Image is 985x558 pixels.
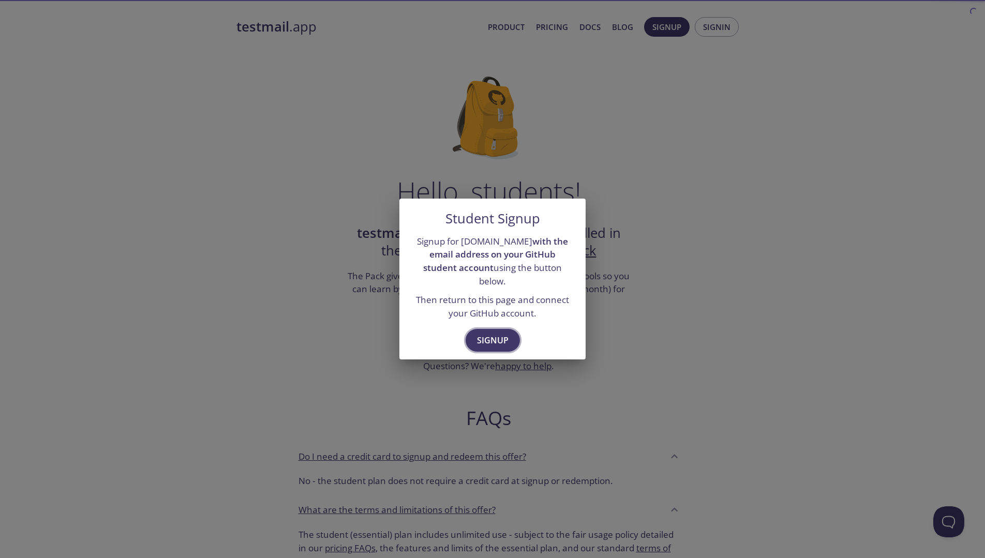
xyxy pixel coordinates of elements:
[466,329,520,352] button: Signup
[445,211,540,227] h5: Student Signup
[477,333,509,348] span: Signup
[412,293,573,320] p: Then return to this page and connect your GitHub account.
[412,235,573,288] p: Signup for [DOMAIN_NAME] using the button below.
[423,235,568,274] strong: with the email address on your GitHub student account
